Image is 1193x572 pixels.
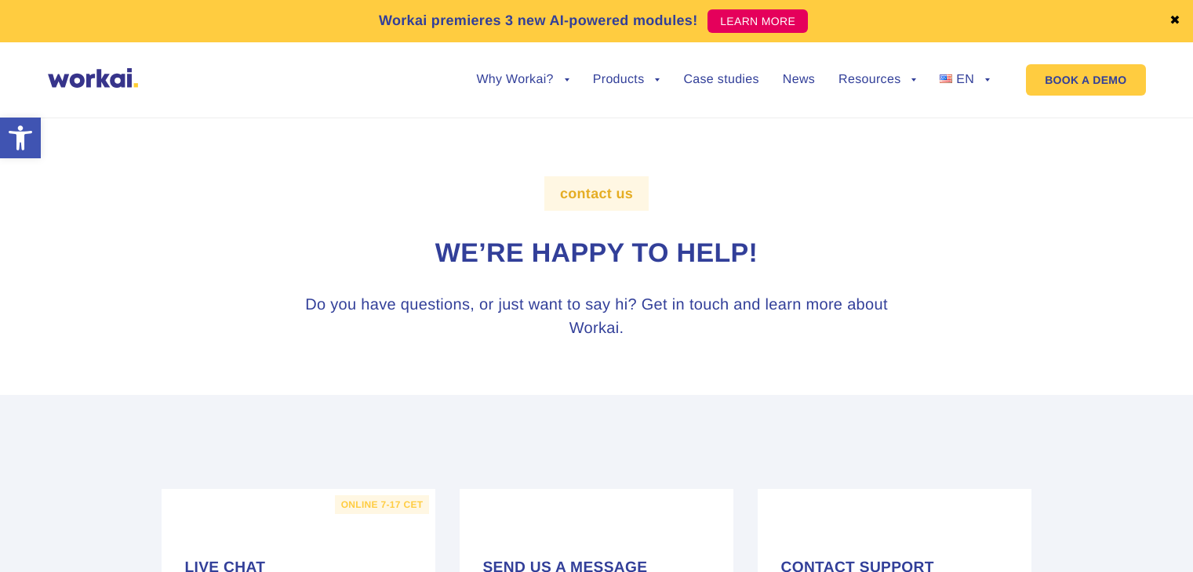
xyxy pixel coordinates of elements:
h3: Do you have questions, or just want to say hi? Get in touch and learn more about Workai. [303,293,891,340]
p: Workai premieres 3 new AI-powered modules! [379,10,698,31]
a: LEARN MORE [707,9,808,33]
a: Products [593,74,660,86]
label: contact us [544,176,649,211]
a: Resources [838,74,916,86]
span: EN [956,73,974,86]
a: Case studies [683,74,758,86]
h1: We’re happy to help! [162,236,1032,272]
a: ✖ [1169,15,1180,27]
a: BOOK A DEMO [1026,64,1145,96]
a: News [783,74,815,86]
label: online 7-17 CET [335,495,430,514]
a: Why Workai? [476,74,569,86]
